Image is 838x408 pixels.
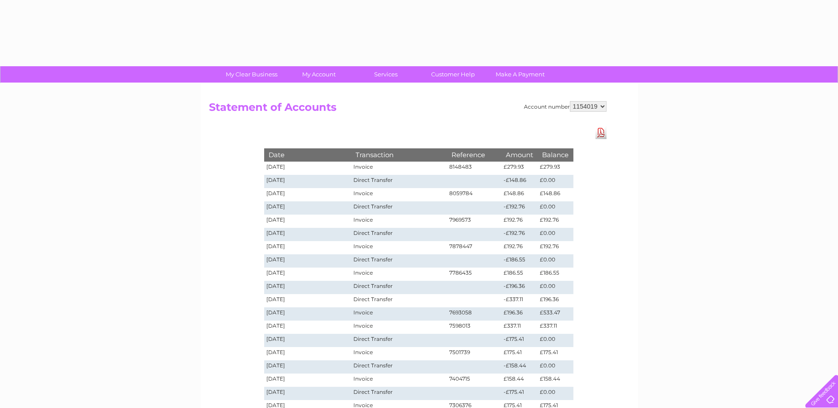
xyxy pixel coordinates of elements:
td: £337.11 [501,321,538,334]
td: £533.47 [538,307,573,321]
td: [DATE] [264,347,352,360]
td: £0.00 [538,387,573,400]
td: Direct Transfer [351,387,447,400]
td: Direct Transfer [351,294,447,307]
a: Make A Payment [484,66,557,83]
td: [DATE] [264,387,352,400]
td: £0.00 [538,281,573,294]
td: Direct Transfer [351,228,447,241]
td: Direct Transfer [351,281,447,294]
td: Invoice [351,374,447,387]
td: £192.76 [501,241,538,254]
a: My Account [282,66,355,83]
td: [DATE] [264,307,352,321]
td: [DATE] [264,294,352,307]
td: 7693058 [447,307,502,321]
td: -£192.76 [501,201,538,215]
td: -£337.11 [501,294,538,307]
td: 7598013 [447,321,502,334]
td: Invoice [351,347,447,360]
td: £279.93 [538,162,573,175]
td: £192.76 [501,215,538,228]
td: [DATE] [264,281,352,294]
td: £0.00 [538,360,573,374]
td: Invoice [351,307,447,321]
td: £192.76 [538,215,573,228]
td: £337.11 [538,321,573,334]
td: £279.93 [501,162,538,175]
td: Invoice [351,268,447,281]
td: -£158.44 [501,360,538,374]
td: Direct Transfer [351,201,447,215]
div: Account number [524,101,607,112]
th: Reference [447,148,502,161]
td: [DATE] [264,374,352,387]
td: £0.00 [538,334,573,347]
td: Invoice [351,321,447,334]
td: Direct Transfer [351,254,447,268]
td: -£186.55 [501,254,538,268]
td: £196.36 [501,307,538,321]
td: £158.44 [538,374,573,387]
a: My Clear Business [215,66,288,83]
td: 8059784 [447,188,502,201]
td: [DATE] [264,175,352,188]
td: [DATE] [264,268,352,281]
td: 8148483 [447,162,502,175]
td: [DATE] [264,334,352,347]
td: Direct Transfer [351,175,447,188]
td: £0.00 [538,254,573,268]
a: Services [349,66,422,83]
td: 7786435 [447,268,502,281]
th: Amount [501,148,538,161]
td: £175.41 [501,347,538,360]
td: £192.76 [538,241,573,254]
td: £158.44 [501,374,538,387]
th: Date [264,148,352,161]
td: £0.00 [538,175,573,188]
td: Direct Transfer [351,360,447,374]
td: 7501739 [447,347,502,360]
td: £175.41 [538,347,573,360]
td: [DATE] [264,162,352,175]
td: [DATE] [264,360,352,374]
td: [DATE] [264,215,352,228]
h2: Statement of Accounts [209,101,607,118]
a: Customer Help [417,66,489,83]
td: £196.36 [538,294,573,307]
td: Invoice [351,188,447,201]
th: Transaction [351,148,447,161]
td: £186.55 [501,268,538,281]
td: [DATE] [264,201,352,215]
td: -£175.41 [501,334,538,347]
td: 7404715 [447,374,502,387]
td: Invoice [351,162,447,175]
td: [DATE] [264,321,352,334]
td: Invoice [351,241,447,254]
td: £148.86 [538,188,573,201]
td: -£192.76 [501,228,538,241]
td: -£148.86 [501,175,538,188]
td: £0.00 [538,228,573,241]
td: [DATE] [264,254,352,268]
td: -£196.36 [501,281,538,294]
td: [DATE] [264,228,352,241]
td: 7969573 [447,215,502,228]
td: 7878447 [447,241,502,254]
td: £148.86 [501,188,538,201]
a: Download Pdf [595,126,607,139]
td: £0.00 [538,201,573,215]
th: Balance [538,148,573,161]
td: Invoice [351,215,447,228]
td: -£175.41 [501,387,538,400]
td: [DATE] [264,241,352,254]
td: £186.55 [538,268,573,281]
td: Direct Transfer [351,334,447,347]
td: [DATE] [264,188,352,201]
